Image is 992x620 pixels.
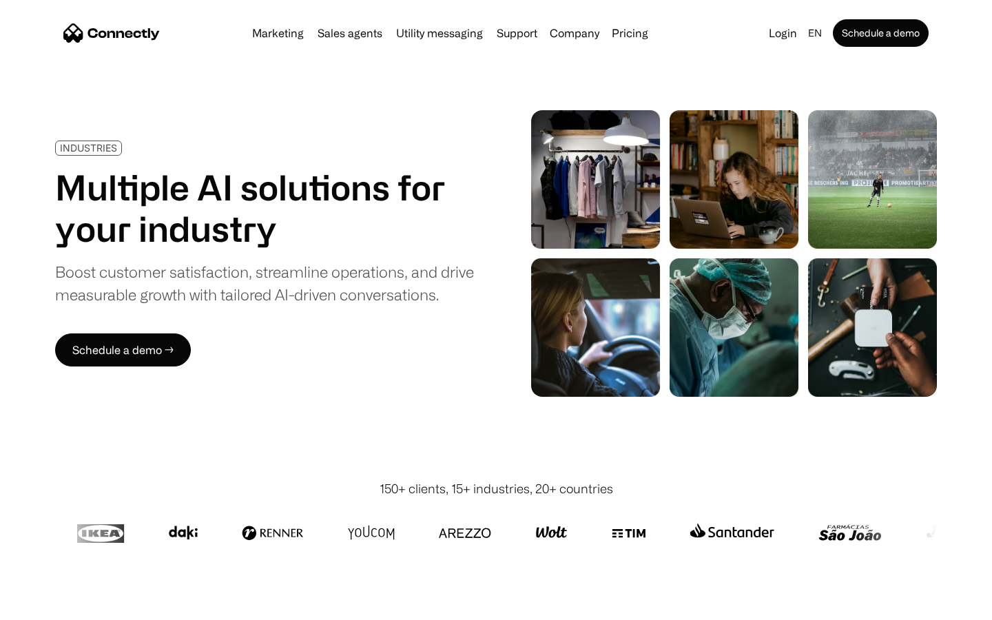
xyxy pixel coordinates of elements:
a: Marketing [247,28,309,39]
h1: Multiple AI solutions for your industry [55,167,474,249]
div: en [808,23,822,43]
a: Pricing [606,28,654,39]
div: Company [550,23,599,43]
a: Utility messaging [391,28,488,39]
a: Sales agents [312,28,388,39]
div: 150+ clients, 15+ industries, 20+ countries [380,479,613,498]
a: Login [763,23,803,43]
a: Support [491,28,543,39]
a: Schedule a demo [833,19,929,47]
aside: Language selected: English [14,595,83,615]
div: Boost customer satisfaction, streamline operations, and drive measurable growth with tailored AI-... [55,260,474,306]
div: INDUSTRIES [60,143,117,153]
a: Schedule a demo → [55,333,191,366]
ul: Language list [28,596,83,615]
